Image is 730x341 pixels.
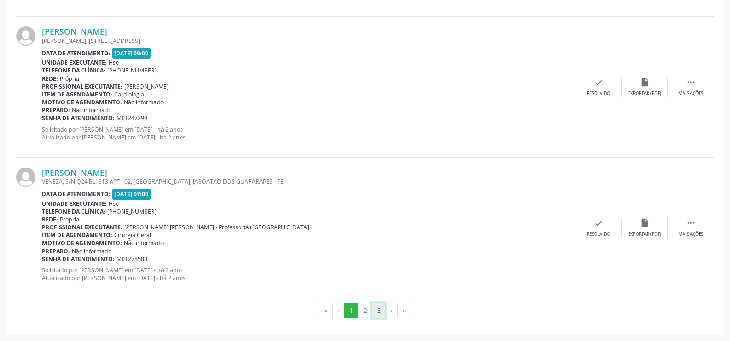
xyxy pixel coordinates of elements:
b: Data de atendimento: [42,190,111,198]
span: Cirurgia Geral [114,231,151,239]
b: Profissional executante: [42,83,123,90]
b: Telefone da clínica: [42,66,105,74]
button: Go to last page [397,303,411,318]
button: Go to page 2 [358,303,372,318]
b: Profissional executante: [42,223,123,231]
div: Resolvido [587,231,610,238]
span: [DATE] 09:00 [112,48,151,59]
ul: Pagination [16,303,714,318]
p: Solicitado por [PERSON_NAME] em [DATE] - há 2 anos Atualizado por [PERSON_NAME] em [DATE] - há 2 ... [42,126,576,141]
div: [PERSON_NAME], [STREET_ADDRESS] [42,37,576,45]
span: [PERSON_NAME] [124,83,169,90]
div: Exportar (PDF) [628,90,661,97]
span: Não informado [124,98,164,106]
p: Solicitado por [PERSON_NAME] em [DATE] - há 2 anos Atualizado por [PERSON_NAME] em [DATE] - há 2 ... [42,266,576,282]
span: Não informado [124,239,164,247]
b: Unidade executante: [42,59,107,66]
span: Não informado [72,247,111,255]
b: Item de agendamento: [42,231,112,239]
div: Mais ações [678,90,703,97]
span: Cardiologia [114,90,144,98]
span: Não informado [72,106,111,114]
b: Preparo: [42,247,70,255]
b: Item de agendamento: [42,90,112,98]
i: insert_drive_file [640,218,650,228]
span: Hse [109,200,119,208]
i: insert_drive_file [640,77,650,87]
span: M01278583 [117,255,147,263]
b: Senha de atendimento: [42,114,115,122]
b: Rede: [42,215,58,223]
span: [PHONE_NUMBER] [107,66,157,74]
b: Data de atendimento: [42,49,111,57]
div: VENEZA, S/N Q24 BL. B13 APT 102, [GEOGRAPHIC_DATA], JABOATAO DOS GUARARAPES - PE [42,178,576,185]
b: Rede: [42,75,58,83]
i: check [594,77,604,87]
span: [DATE] 07:00 [112,189,151,199]
i: check [594,218,604,228]
span: Própria [60,215,79,223]
i:  [686,218,696,228]
div: Exportar (PDF) [628,231,661,238]
b: Senha de atendimento: [42,255,115,263]
div: Resolvido [587,90,610,97]
span: [PERSON_NAME] [PERSON_NAME] - Professor(A) [GEOGRAPHIC_DATA] [124,223,309,231]
i:  [686,77,696,87]
span: Própria [60,75,79,83]
div: Mais ações [678,231,703,238]
button: Go to page 1 [344,303,358,318]
span: M01247299 [117,114,147,122]
span: Hse [109,59,119,66]
a: [PERSON_NAME] [42,26,107,36]
button: Go to page 3 [372,303,386,318]
a: [PERSON_NAME] [42,168,107,178]
img: img [16,168,35,187]
button: Go to next page [385,303,398,318]
b: Telefone da clínica: [42,208,105,215]
b: Unidade executante: [42,200,107,208]
span: [PHONE_NUMBER] [107,208,157,215]
img: img [16,26,35,46]
b: Preparo: [42,106,70,114]
b: Motivo de agendamento: [42,239,122,247]
b: Motivo de agendamento: [42,98,122,106]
